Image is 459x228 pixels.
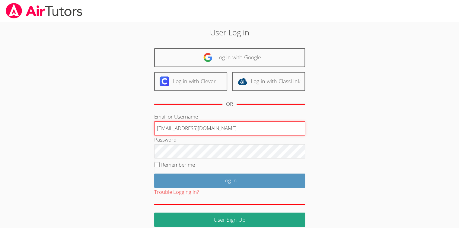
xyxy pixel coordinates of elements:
img: classlink-logo-d6bb404cc1216ec64c9a2012d9dc4662098be43eaf13dc465df04b49fa7ab582.svg [237,77,247,86]
label: Remember me [161,161,195,168]
img: google-logo-50288ca7cdecda66e5e0955fdab243c47b7ad437acaf1139b6f446037453330a.svg [203,53,213,62]
input: Log in [154,174,305,188]
a: Log in with Google [154,48,305,67]
img: clever-logo-6eab21bc6e7a338710f1a6ff85c0baf02591cd810cc4098c63d3a4b26e2feb20.svg [160,77,169,86]
a: User Sign Up [154,213,305,227]
label: Email or Username [154,113,198,120]
label: Password [154,136,177,143]
div: OR [226,100,233,109]
img: airtutors_banner-c4298cdbf04f3fff15de1276eac7730deb9818008684d7c2e4769d2f7ddbe033.png [5,3,83,18]
a: Log in with Clever [154,72,227,91]
h2: User Log in [106,27,353,38]
a: Log in with ClassLink [232,72,305,91]
button: Trouble Logging In? [154,188,199,197]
